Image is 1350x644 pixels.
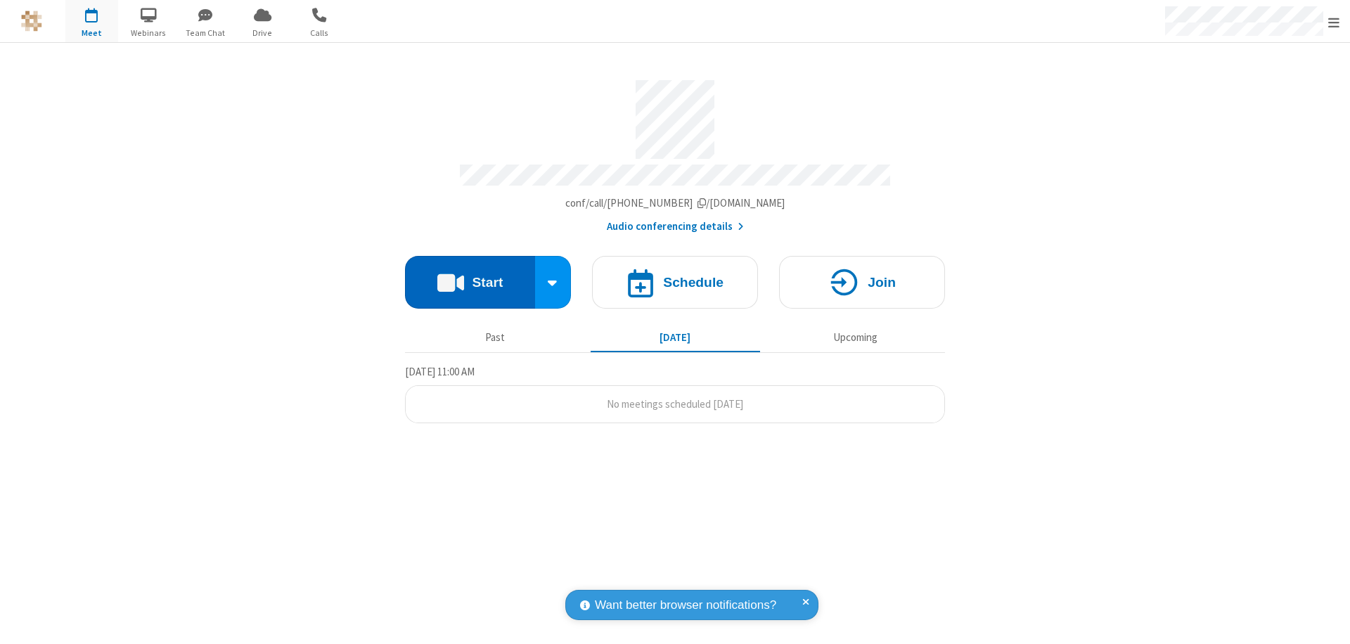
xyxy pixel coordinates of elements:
[1315,607,1339,634] iframe: Chat
[122,27,175,39] span: Webinars
[405,70,945,235] section: Account details
[411,324,580,351] button: Past
[565,195,785,212] button: Copy my meeting room linkCopy my meeting room link
[591,324,760,351] button: [DATE]
[592,256,758,309] button: Schedule
[405,363,945,424] section: Today's Meetings
[607,397,743,411] span: No meetings scheduled [DATE]
[779,256,945,309] button: Join
[179,27,232,39] span: Team Chat
[535,256,572,309] div: Start conference options
[293,27,346,39] span: Calls
[472,276,503,289] h4: Start
[405,256,535,309] button: Start
[65,27,118,39] span: Meet
[595,596,776,614] span: Want better browser notifications?
[607,219,744,235] button: Audio conferencing details
[663,276,724,289] h4: Schedule
[771,324,940,351] button: Upcoming
[405,365,475,378] span: [DATE] 11:00 AM
[21,11,42,32] img: QA Selenium DO NOT DELETE OR CHANGE
[868,276,896,289] h4: Join
[236,27,289,39] span: Drive
[565,196,785,210] span: Copy my meeting room link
